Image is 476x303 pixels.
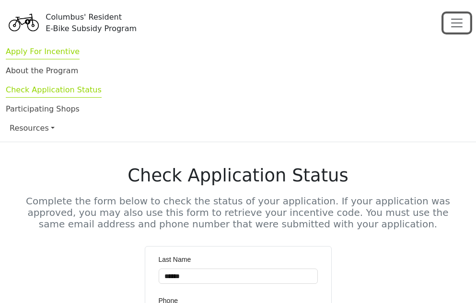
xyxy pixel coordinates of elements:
h5: Complete the form below to check the status of your application. If your application was approved... [20,195,457,230]
h1: Check Application Status [20,165,457,186]
label: Last Name [159,254,198,265]
input: Last Name [159,269,318,284]
img: Program logo [6,6,42,40]
a: Columbus' ResidentE-Bike Subsidy Program [6,17,137,28]
a: Participating Shops [6,104,80,113]
a: Resources [10,119,466,138]
a: About the Program [6,66,78,75]
div: Columbus' Resident E-Bike Subsidy Program [46,11,137,34]
a: Apply For Incentive [6,47,80,59]
a: Check Application Status [6,85,102,98]
button: Toggle navigation [443,13,470,33]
